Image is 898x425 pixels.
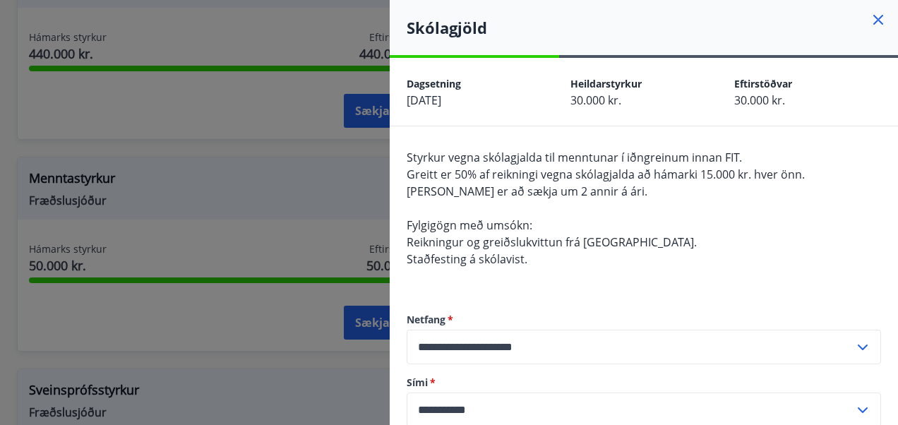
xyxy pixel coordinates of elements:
[407,251,527,267] span: Staðfesting á skólavist.
[407,234,697,250] span: Reikningur og greiðslukvittun frá [GEOGRAPHIC_DATA].
[407,92,441,108] span: [DATE]
[407,376,881,390] label: Sími
[734,77,792,90] span: Eftirstöðvar
[407,313,881,327] label: Netfang
[570,77,642,90] span: Heildarstyrkur
[407,17,898,38] h4: Skólagjöld
[407,217,532,233] span: Fylgigögn með umsókn:
[407,150,742,165] span: Styrkur vegna skólagjalda til menntunar í iðngreinum innan FIT.
[734,92,785,108] span: 30.000 kr.
[407,77,461,90] span: Dagsetning
[407,184,647,199] span: [PERSON_NAME] er að sækja um 2 annir á ári.
[407,167,805,182] span: Greitt er 50% af reikningi vegna skólagjalda að hámarki 15.000 kr. hver önn.
[570,92,621,108] span: 30.000 kr.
